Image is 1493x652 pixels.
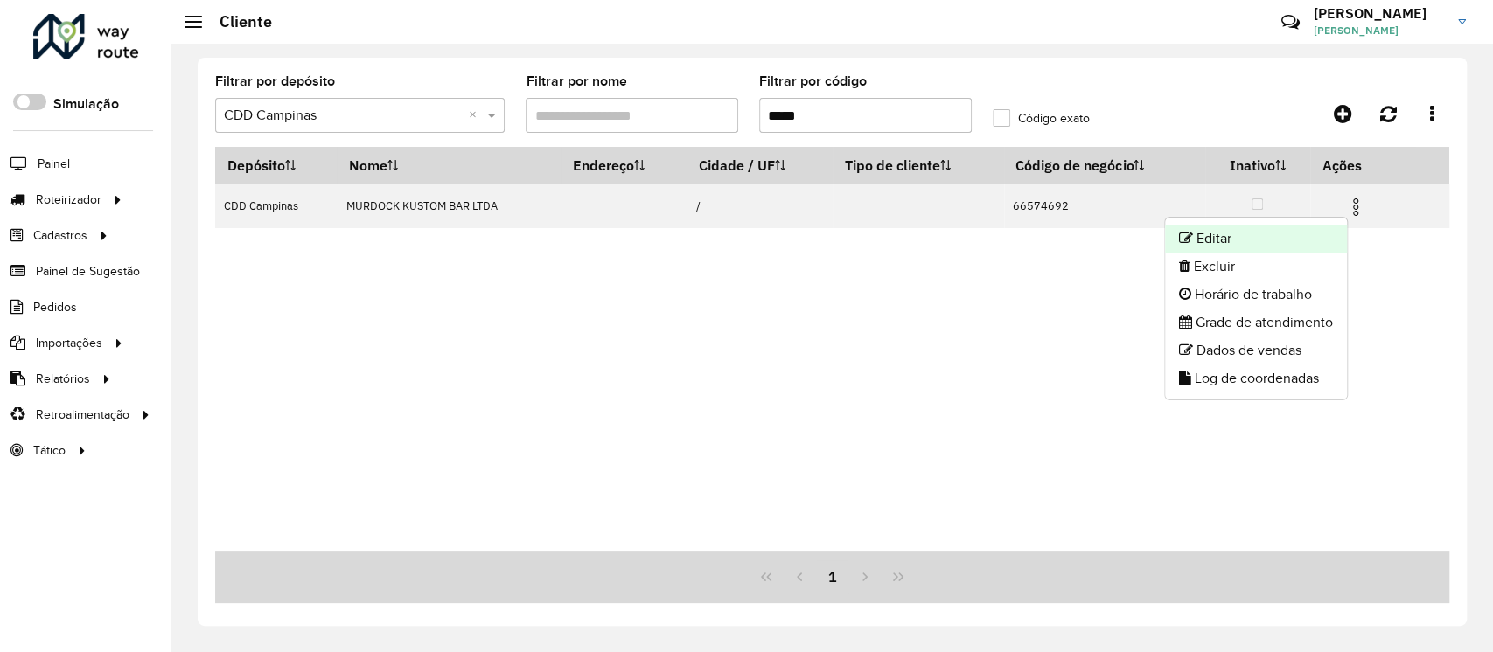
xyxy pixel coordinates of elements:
span: Painel [38,155,70,173]
li: Horário de trabalho [1165,281,1347,309]
li: Log de coordenadas [1165,364,1347,392]
label: Simulação [53,94,119,114]
span: Tático [33,441,66,460]
span: [PERSON_NAME] [1314,23,1445,38]
th: Cidade / UF [687,147,833,184]
span: Painel de Sugestão [36,262,140,281]
label: Código exato [993,109,1090,128]
td: / [687,184,833,228]
th: Inativo [1205,147,1311,184]
th: Ações [1310,147,1415,184]
button: 1 [816,560,849,593]
th: Depósito [215,147,337,184]
th: Tipo de cliente [833,147,1004,184]
label: Filtrar por depósito [215,71,335,92]
h2: Cliente [202,12,272,31]
li: Excluir [1165,253,1347,281]
a: Contato Rápido [1272,3,1309,41]
li: Grade de atendimento [1165,309,1347,336]
span: Retroalimentação [36,406,129,424]
li: Dados de vendas [1165,336,1347,364]
span: Cadastros [33,226,87,245]
th: Código de negócio [1004,147,1205,184]
h3: [PERSON_NAME] [1314,5,1445,22]
td: MURDOCK KUSTOM BAR LTDA [337,184,561,228]
label: Filtrar por código [759,71,867,92]
span: Roteirizador [36,191,101,209]
td: 66574692 [1004,184,1205,228]
th: Endereço [561,147,687,184]
span: Relatórios [36,370,90,388]
li: Editar [1165,225,1347,253]
th: Nome [337,147,561,184]
td: CDD Campinas [215,184,337,228]
label: Filtrar por nome [526,71,626,92]
span: Importações [36,334,102,352]
span: Clear all [468,105,483,126]
span: Pedidos [33,298,77,316]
